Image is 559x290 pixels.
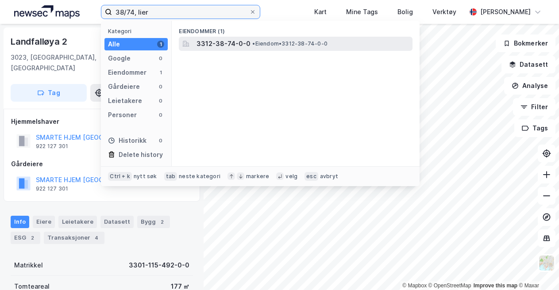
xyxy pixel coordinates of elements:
a: Mapbox [402,282,427,289]
div: 3023, [GEOGRAPHIC_DATA], [GEOGRAPHIC_DATA] [11,52,143,73]
div: avbryt [320,173,338,180]
div: 0 [157,83,164,90]
div: Landfalløya 2 [11,34,69,49]
div: 2 [28,233,37,242]
div: 922 127 301 [36,185,68,192]
div: 1 [157,69,164,76]
div: Verktøy [432,7,456,17]
div: Mine Tags [346,7,378,17]
div: 922 127 301 [36,143,68,150]
div: 1 [157,41,164,48]
div: ESG [11,232,40,244]
div: markere [246,173,269,180]
div: 3301-115-492-0-0 [129,260,189,271]
div: Eiere [33,216,55,228]
div: Kart [314,7,327,17]
span: Eiendom • 3312-38-74-0-0 [252,40,328,47]
span: 3312-38-74-0-0 [197,38,251,49]
div: 4 [92,233,101,242]
div: Bygg [137,216,170,228]
div: Leietakere [108,95,142,106]
img: logo.a4113a55bc3d86da70a041830d287a7e.svg [14,5,80,19]
div: Leietakere [58,216,97,228]
button: Analyse [504,77,555,95]
div: Eiendommer (1) [172,21,420,37]
div: Alle [108,39,120,50]
button: Tags [514,119,555,137]
div: Gårdeiere [11,159,193,169]
div: Personer [108,110,137,120]
div: 0 [157,55,164,62]
div: Datasett [100,216,134,228]
span: • [252,40,255,47]
div: [PERSON_NAME] [480,7,531,17]
div: Kategori [108,28,168,34]
div: Kontrollprogram for chat [515,248,559,290]
div: esc [305,172,318,181]
div: Transaksjoner [44,232,104,244]
div: Info [11,216,29,228]
button: Datasett [501,56,555,73]
button: Bokmerker [496,34,555,52]
div: 0 [157,97,164,104]
div: Matrikkel [14,260,43,271]
button: Tag [11,84,87,102]
div: velg [285,173,297,180]
div: Hjemmelshaver [11,116,193,127]
div: 0 [157,137,164,144]
input: Søk på adresse, matrikkel, gårdeiere, leietakere eller personer [112,5,249,19]
a: Improve this map [474,282,517,289]
button: Filter [513,98,555,116]
div: 2 [158,217,166,226]
div: nytt søk [134,173,157,180]
div: Gårdeiere [108,81,140,92]
a: OpenStreetMap [428,282,471,289]
div: Ctrl + k [108,172,132,181]
div: tab [164,172,177,181]
div: 0 [157,111,164,118]
div: Delete history [119,149,163,160]
iframe: Chat Widget [515,248,559,290]
div: Google [108,53,131,64]
div: Eiendommer [108,67,146,78]
div: neste kategori [179,173,220,180]
div: Historikk [108,135,146,146]
div: Bolig [397,7,413,17]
